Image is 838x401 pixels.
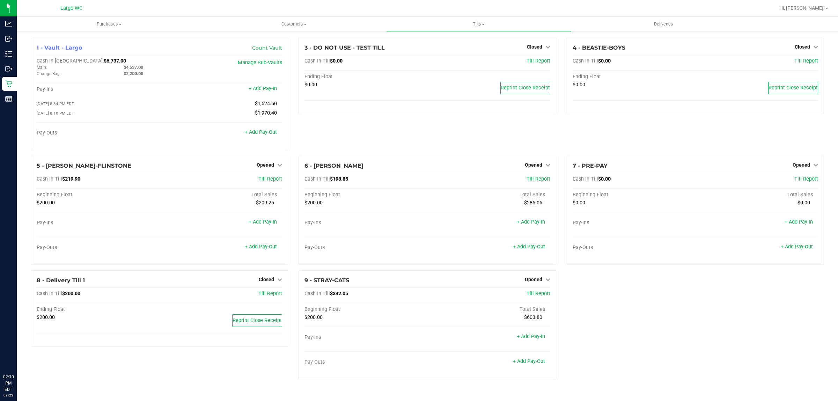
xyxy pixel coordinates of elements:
span: $200.00 [37,200,55,206]
inline-svg: Inbound [5,35,12,42]
a: Till Report [527,176,550,182]
span: Cash In Till [573,176,598,182]
a: Tills [386,17,571,31]
span: 5 - [PERSON_NAME]-FLINSTONE [37,162,131,169]
div: Pay-Outs [573,245,696,251]
span: $200.00 [304,200,323,206]
span: Cash In Till [304,291,330,297]
span: 3 - DO NOT USE - TEST TILL [304,44,385,51]
div: Pay-Ins [37,86,160,93]
a: Deliveries [571,17,756,31]
span: Reprint Close Receipt [769,85,818,91]
div: Ending Float [304,74,427,80]
span: Opened [525,277,542,282]
span: Purchases [17,21,201,27]
p: 09/23 [3,393,14,398]
inline-svg: Reports [5,95,12,102]
div: Pay-Outs [37,130,160,136]
span: $0.00 [598,176,611,182]
div: Beginning Float [573,192,696,198]
span: [DATE] 8:34 PM EDT [37,101,74,106]
a: Till Report [258,291,282,297]
span: Reprint Close Receipt [233,318,282,323]
span: $2,200.00 [124,71,143,76]
span: $0.00 [304,82,317,88]
span: 4 - BEASTIE-BOYS [573,44,625,51]
span: Cash In Till [304,176,330,182]
span: $0.00 [573,82,585,88]
span: 9 - STRAY-CATS [304,277,349,284]
span: $1,970.40 [255,110,277,116]
div: Pay-Ins [304,334,427,341]
div: Pay-Outs [304,359,427,365]
div: Beginning Float [304,306,427,313]
div: Pay-Ins [37,220,160,226]
span: Tills [387,21,571,27]
a: + Add Pay-Out [513,244,545,250]
a: + Add Pay-Out [513,358,545,364]
div: Beginning Float [37,192,160,198]
span: $200.00 [304,314,323,320]
span: $200.00 [37,314,55,320]
span: $0.00 [797,200,810,206]
button: Reprint Close Receipt [232,314,282,327]
span: Till Report [794,176,818,182]
span: 1 - Vault - Largo [37,44,82,51]
span: $603.80 [524,314,542,320]
iframe: Resource center unread badge [21,344,29,352]
span: Cash In Till [37,176,62,182]
div: Total Sales [427,306,550,313]
span: Cash In Till [573,58,598,64]
span: $285.05 [524,200,542,206]
span: Cash In Till [37,291,62,297]
a: + Add Pay-In [785,219,813,225]
span: Cash In [GEOGRAPHIC_DATA]: [37,58,104,64]
span: $219.90 [62,176,80,182]
a: + Add Pay-Out [781,244,813,250]
span: Cash In Till [304,58,330,64]
iframe: Resource center [7,345,28,366]
span: Customers [202,21,386,27]
span: Largo WC [60,5,82,11]
span: Main: [37,65,47,70]
div: Total Sales [427,192,550,198]
button: Reprint Close Receipt [500,82,550,94]
a: + Add Pay-In [517,219,545,225]
a: Till Report [794,58,818,64]
span: $0.00 [598,58,611,64]
a: Purchases [17,17,201,31]
span: $1,624.60 [255,101,277,107]
span: Reprint Close Receipt [501,85,550,91]
span: Closed [527,44,542,50]
inline-svg: Analytics [5,20,12,27]
a: + Add Pay-Out [245,244,277,250]
span: Change Bag: [37,71,61,76]
a: Till Report [527,291,550,297]
a: Till Report [527,58,550,64]
a: Manage Sub-Vaults [238,60,282,66]
span: 8 - Delivery Till 1 [37,277,85,284]
span: Opened [525,162,542,168]
a: + Add Pay-Out [245,129,277,135]
a: Till Report [258,176,282,182]
a: Customers [201,17,386,31]
span: $209.25 [256,200,274,206]
span: $200.00 [62,291,80,297]
span: $6,737.00 [104,58,126,64]
span: $198.85 [330,176,348,182]
span: Opened [257,162,274,168]
span: $0.00 [573,200,585,206]
div: Pay-Ins [573,220,696,226]
span: [DATE] 8:10 PM EDT [37,111,74,116]
a: + Add Pay-In [249,86,277,92]
a: + Add Pay-In [517,334,545,340]
div: Total Sales [695,192,818,198]
div: Ending Float [573,74,696,80]
span: Opened [793,162,810,168]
